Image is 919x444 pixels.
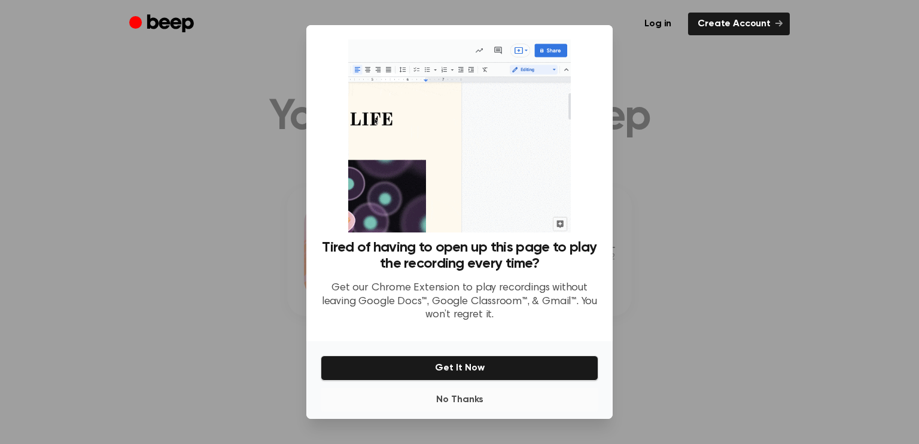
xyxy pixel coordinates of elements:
[321,388,598,412] button: No Thanks
[688,13,790,35] a: Create Account
[321,240,598,272] h3: Tired of having to open up this page to play the recording every time?
[321,356,598,381] button: Get It Now
[321,281,598,322] p: Get our Chrome Extension to play recordings without leaving Google Docs™, Google Classroom™, & Gm...
[348,39,570,232] img: Beep extension in action
[635,13,681,35] a: Log in
[129,13,197,36] a: Beep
